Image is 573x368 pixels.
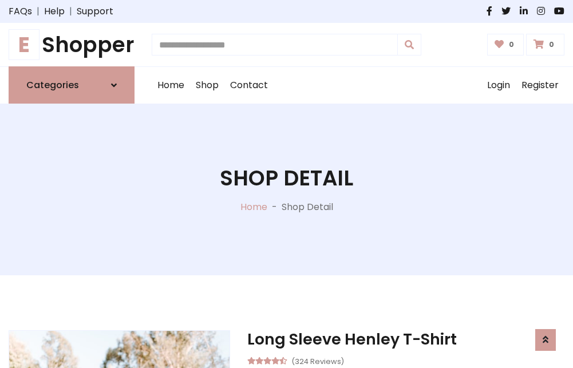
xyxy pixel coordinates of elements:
a: Help [44,5,65,18]
h1: Shop Detail [220,165,353,191]
a: Support [77,5,113,18]
h3: Long Sleeve Henley T-Shirt [247,330,564,349]
p: - [267,200,282,214]
p: Shop Detail [282,200,333,214]
span: 0 [506,39,517,50]
span: E [9,29,39,60]
h6: Categories [26,80,79,90]
h1: Shopper [9,32,135,57]
a: Login [481,67,516,104]
span: | [32,5,44,18]
a: Shop [190,67,224,104]
a: Home [152,67,190,104]
a: Home [240,200,267,213]
small: (324 Reviews) [291,354,344,367]
span: | [65,5,77,18]
a: FAQs [9,5,32,18]
a: Categories [9,66,135,104]
a: Register [516,67,564,104]
a: 0 [487,34,524,56]
a: Contact [224,67,274,104]
a: EShopper [9,32,135,57]
a: 0 [526,34,564,56]
span: 0 [546,39,557,50]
